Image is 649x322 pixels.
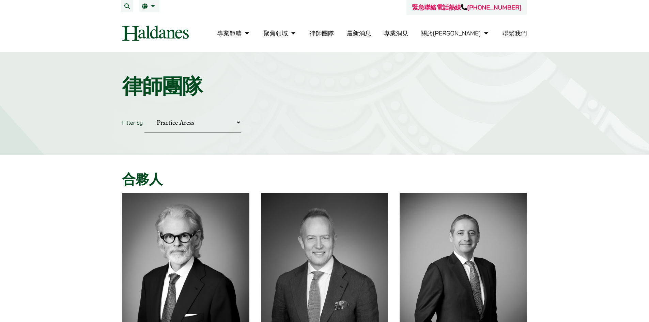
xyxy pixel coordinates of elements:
a: 聚焦領域 [263,29,297,37]
a: 律師團隊 [310,29,334,37]
a: 聯繫我們 [503,29,527,37]
a: 專業範疇 [217,29,251,37]
img: Logo of Haldanes [122,26,189,41]
a: 繁 [142,3,157,9]
h2: 合夥人 [122,171,527,187]
a: 關於何敦 [421,29,490,37]
label: Filter by [122,119,143,126]
a: 專業洞見 [384,29,408,37]
h1: 律師團隊 [122,74,527,98]
a: 緊急聯絡電話熱線[PHONE_NUMBER] [412,3,521,11]
a: 最新消息 [346,29,371,37]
